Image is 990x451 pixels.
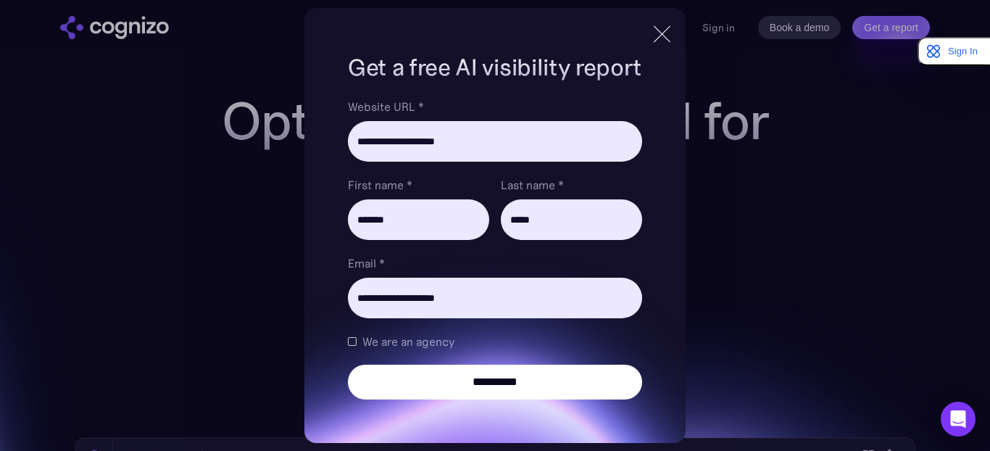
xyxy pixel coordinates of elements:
[941,402,976,436] div: Open Intercom Messenger
[501,176,642,194] label: Last name *
[348,98,642,400] form: Brand Report Form
[348,176,489,194] label: First name *
[348,98,642,115] label: Website URL *
[348,51,642,83] h1: Get a free AI visibility report
[362,333,454,350] span: We are an agency
[348,255,642,272] label: Email *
